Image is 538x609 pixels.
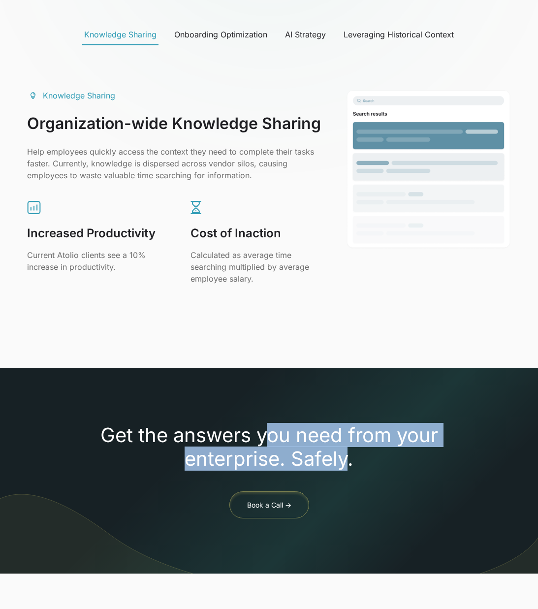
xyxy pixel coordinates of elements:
h2: Increased Productivity [27,225,159,242]
div: Book a Call -> [247,500,291,510]
div: Knowledge Sharing [43,90,115,101]
p: Calculated as average time searching multiplied by average employee salary. [190,249,322,285]
div: Onboarding Optimization [174,29,267,40]
p: Current Atolio clients see a 10% increase in productivity. [27,249,159,273]
h2: Get the answers you need from your enterprise. Safely. [100,423,438,471]
a: Book a Call -> [229,491,309,518]
div: AI Strategy [285,29,326,40]
img: image [346,90,511,249]
h2: Cost of Inaction [190,225,322,242]
h3: Organization-wide Knowledge Sharing [27,113,322,134]
div: Knowledge Sharing [84,29,157,40]
iframe: Chat Widget [489,562,538,609]
p: Help employees quickly access the context they need to complete their tasks faster. Currently, kn... [27,146,322,181]
div: Leveraging Historical Context [344,29,454,40]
